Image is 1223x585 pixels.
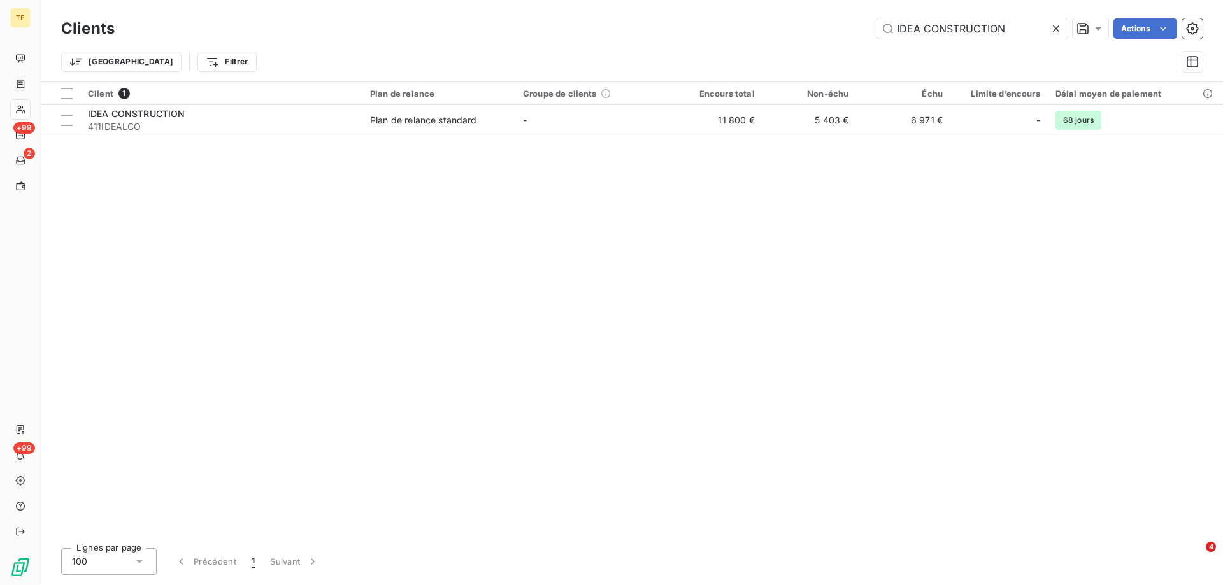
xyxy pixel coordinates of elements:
[118,88,130,99] span: 1
[762,105,857,136] td: 5 403 €
[1055,111,1101,130] span: 68 jours
[676,88,755,99] div: Encours total
[244,548,262,575] button: 1
[1206,542,1216,552] span: 4
[61,17,115,40] h3: Clients
[197,52,256,72] button: Filtrer
[370,88,508,99] div: Plan de relance
[88,120,355,133] span: 411IDEALCO
[167,548,244,575] button: Précédent
[88,108,185,119] span: IDEA CONSTRUCTION
[876,18,1068,39] input: Rechercher
[770,88,849,99] div: Non-échu
[1180,542,1210,572] iframe: Intercom live chat
[24,148,35,159] span: 2
[1113,18,1177,39] button: Actions
[523,88,597,99] span: Groupe de clients
[523,115,527,125] span: -
[10,8,31,28] div: TE
[1055,88,1215,99] div: Délai moyen de paiement
[370,114,477,127] div: Plan de relance standard
[13,122,35,134] span: +99
[252,555,255,568] span: 1
[13,442,35,454] span: +99
[88,88,113,99] span: Client
[10,557,31,577] img: Logo LeanPay
[668,105,762,136] td: 11 800 €
[1036,114,1040,127] span: -
[262,548,327,575] button: Suivant
[856,105,950,136] td: 6 971 €
[61,52,182,72] button: [GEOGRAPHIC_DATA]
[958,88,1040,99] div: Limite d’encours
[864,88,943,99] div: Échu
[72,555,87,568] span: 100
